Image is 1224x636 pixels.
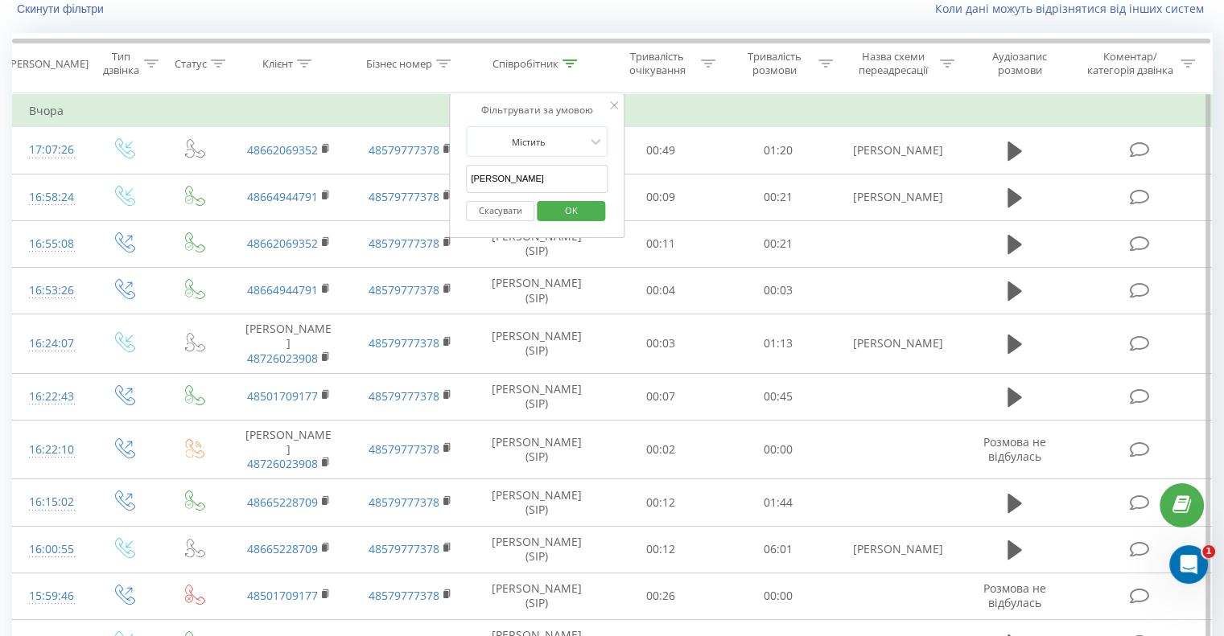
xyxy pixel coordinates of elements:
td: [PERSON_NAME] [228,314,349,374]
td: 00:03 [719,267,836,314]
div: 16:22:43 [29,381,72,412]
div: Тип дзвінка [101,50,139,77]
a: 48501709177 [247,388,318,404]
a: 48664944791 [247,282,318,297]
button: Скасувати [466,201,534,221]
div: 16:22:10 [29,434,72,466]
div: Статус [175,57,207,71]
td: 01:20 [719,127,836,174]
td: 00:07 [603,373,719,420]
a: 48662069352 [247,142,318,158]
a: 48726023908 [247,456,318,471]
td: 00:00 [719,572,836,619]
td: [PERSON_NAME] (SIP) [472,373,603,420]
td: 00:04 [603,267,719,314]
div: 16:15:02 [29,486,72,518]
td: [PERSON_NAME] [836,314,958,374]
td: [PERSON_NAME] [836,174,958,220]
td: [PERSON_NAME] [836,127,958,174]
a: 48579777378 [369,441,439,457]
td: 01:13 [719,314,836,374]
a: 48662069352 [247,236,318,251]
div: 16:58:24 [29,182,72,213]
td: [PERSON_NAME] (SIP) [472,267,603,314]
div: Фільтрувати за умовою [466,102,608,118]
td: 01:44 [719,479,836,526]
div: 17:07:26 [29,134,72,166]
td: 00:45 [719,373,836,420]
td: 00:12 [603,479,719,526]
div: 16:53:26 [29,275,72,306]
span: Розмова не відбулась [983,434,1046,464]
td: 00:09 [603,174,719,220]
span: Розмова не відбулась [983,581,1046,610]
a: 48579777378 [369,142,439,158]
div: Назва схеми переадресації [851,50,936,77]
td: [PERSON_NAME] (SIP) [472,420,603,479]
button: Скинути фільтри [12,2,112,16]
td: 00:11 [603,220,719,267]
a: 48579777378 [369,388,439,404]
a: 48579777378 [369,189,439,204]
td: [PERSON_NAME] (SIP) [472,526,603,572]
td: 00:21 [719,174,836,220]
div: Бізнес номер [366,57,432,71]
td: [PERSON_NAME] (SIP) [472,479,603,526]
td: 00:02 [603,420,719,479]
iframe: Intercom live chat [1169,545,1208,584]
td: [PERSON_NAME] [836,526,958,572]
span: OK [549,198,594,223]
a: 48726023908 [247,351,318,366]
a: Коли дані можуть відрізнятися вiд інших систем [935,1,1212,16]
a: 48579777378 [369,588,439,603]
td: 00:49 [603,127,719,174]
a: 48579777378 [369,236,439,251]
div: Аудіозапис розмови [973,50,1067,77]
div: Коментар/категорія дзвінка [1082,50,1177,77]
td: 00:00 [719,420,836,479]
a: 48664944791 [247,189,318,204]
a: 48501709177 [247,588,318,603]
div: Клієнт [262,57,293,71]
a: 48579777378 [369,494,439,510]
input: Введіть значення [466,165,608,193]
td: [PERSON_NAME] (SIP) [472,572,603,619]
td: 06:01 [719,526,836,572]
td: Вчора [13,95,1212,127]
td: 00:03 [603,314,719,374]
td: [PERSON_NAME] (SIP) [472,314,603,374]
div: [PERSON_NAME] [7,57,89,71]
div: Тривалість очікування [617,50,698,77]
td: 00:21 [719,220,836,267]
td: [PERSON_NAME] (SIP) [472,220,603,267]
button: OK [537,201,605,221]
a: 48579777378 [369,335,439,351]
span: 1 [1202,545,1215,558]
div: 15:59:46 [29,581,72,612]
a: 48665228709 [247,494,318,510]
div: 16:24:07 [29,328,72,359]
td: 00:26 [603,572,719,619]
a: 48579777378 [369,541,439,556]
a: 48665228709 [247,541,318,556]
a: 48579777378 [369,282,439,297]
div: Співробітник [492,57,558,71]
div: 16:55:08 [29,228,72,260]
td: 00:12 [603,526,719,572]
td: [PERSON_NAME] [228,420,349,479]
div: Тривалість розмови [734,50,814,77]
div: 16:00:55 [29,534,72,565]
